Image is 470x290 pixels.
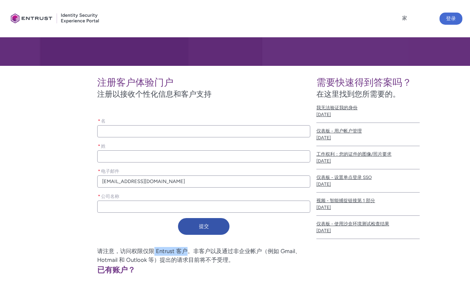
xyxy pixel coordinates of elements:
[98,143,100,149] abbr: 必需的
[440,13,462,25] button: 登录
[316,135,331,140] font: [DATE]
[316,128,362,134] font: 仪表板 - 用户帐户管理
[6,265,135,274] a: 已有账户？
[199,223,209,229] font: 提交
[316,100,420,123] a: 我无法验证我的身份[DATE]
[97,76,173,88] font: 注册客户体验门户
[316,175,372,180] font: 仪表板 - 设置单点登录 SSO
[316,221,389,226] font: 仪表板 - 使用沙盒环境测试检查结果
[101,118,106,124] font: 名
[316,151,391,157] font: 工作权利：您的证件的图像/照片要求
[97,248,301,263] font: 请注意，访问权限仅限 Entrust 客户。非客户以及通过非企业帐户（例如 Gmail、Hotmail 和 Outlook 等）提出的请求目前将不予受理。
[316,198,375,203] font: 视频 - 智能捕捉链接第 1 部分
[316,158,331,164] font: [DATE]
[316,228,331,233] font: [DATE]
[402,15,407,21] font: 家
[178,218,229,235] button: 提交
[316,123,420,146] a: 仪表板 - 用户帐户管理[DATE]
[316,105,358,110] font: 我无法验证我的身份
[316,76,412,88] font: 需要快速得到答案吗？
[316,112,331,117] font: [DATE]
[316,89,400,99] font: 在这里找到您所需要的。
[316,169,420,193] a: 仪表板 - 设置单点登录 SSO[DATE]
[316,205,331,210] font: [DATE]
[316,216,420,239] a: 仪表板 - 使用沙盒环境测试检查结果[DATE]
[101,169,119,174] font: 电子邮件
[316,182,331,187] font: [DATE]
[435,255,470,290] iframe: 合格信使
[97,265,135,274] font: 已有账户？
[446,16,456,21] font: 登录
[101,143,106,149] font: 姓
[98,169,100,174] abbr: 必需的
[98,118,100,124] abbr: 必需的
[101,194,119,199] font: 公司名称
[97,89,212,99] font: 注册以接收个性化信息和客户支持
[316,146,420,169] a: 工作权利：您的证件的图像/照片要求[DATE]
[316,193,420,216] a: 视频 - 智能捕捉链接第 1 部分[DATE]
[98,194,100,199] abbr: 必需的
